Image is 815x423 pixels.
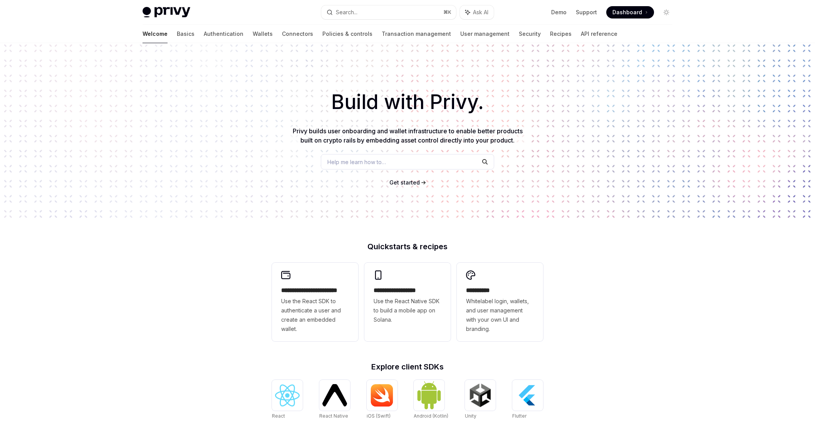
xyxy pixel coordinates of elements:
[272,243,543,250] h2: Quickstarts & recipes
[414,413,448,419] span: Android (Kotlin)
[367,413,391,419] span: iOS (Swift)
[457,263,543,341] a: **** *****Whitelabel login, wallets, and user management with your own UI and branding.
[204,25,243,43] a: Authentication
[282,25,313,43] a: Connectors
[414,380,448,420] a: Android (Kotlin)Android (Kotlin)
[460,5,494,19] button: Ask AI
[460,25,510,43] a: User management
[374,297,441,324] span: Use the React Native SDK to build a mobile app on Solana.
[321,5,456,19] button: Search...⌘K
[319,380,350,420] a: React NativeReact Native
[12,87,803,117] h1: Build with Privy.
[473,8,488,16] span: Ask AI
[272,380,303,420] a: ReactReact
[272,363,543,371] h2: Explore client SDKs
[466,297,534,334] span: Whitelabel login, wallets, and user management with your own UI and branding.
[272,413,285,419] span: React
[319,413,348,419] span: React Native
[143,7,190,18] img: light logo
[550,25,572,43] a: Recipes
[336,8,357,17] div: Search...
[253,25,273,43] a: Wallets
[443,9,451,15] span: ⌘ K
[327,158,386,166] span: Help me learn how to…
[367,380,397,420] a: iOS (Swift)iOS (Swift)
[465,413,476,419] span: Unity
[275,384,300,406] img: React
[515,383,540,408] img: Flutter
[606,6,654,18] a: Dashboard
[322,384,347,406] img: React Native
[519,25,541,43] a: Security
[322,25,372,43] a: Policies & controls
[465,380,496,420] a: UnityUnity
[281,297,349,334] span: Use the React SDK to authenticate a user and create an embedded wallet.
[660,6,672,18] button: Toggle dark mode
[382,25,451,43] a: Transaction management
[364,263,451,341] a: **** **** **** ***Use the React Native SDK to build a mobile app on Solana.
[293,127,523,144] span: Privy builds user onboarding and wallet infrastructure to enable better products built on crypto ...
[576,8,597,16] a: Support
[370,384,394,407] img: iOS (Swift)
[581,25,617,43] a: API reference
[143,25,168,43] a: Welcome
[612,8,642,16] span: Dashboard
[512,413,527,419] span: Flutter
[417,381,441,410] img: Android (Kotlin)
[551,8,567,16] a: Demo
[468,383,493,408] img: Unity
[177,25,195,43] a: Basics
[512,380,543,420] a: FlutterFlutter
[389,179,420,186] a: Get started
